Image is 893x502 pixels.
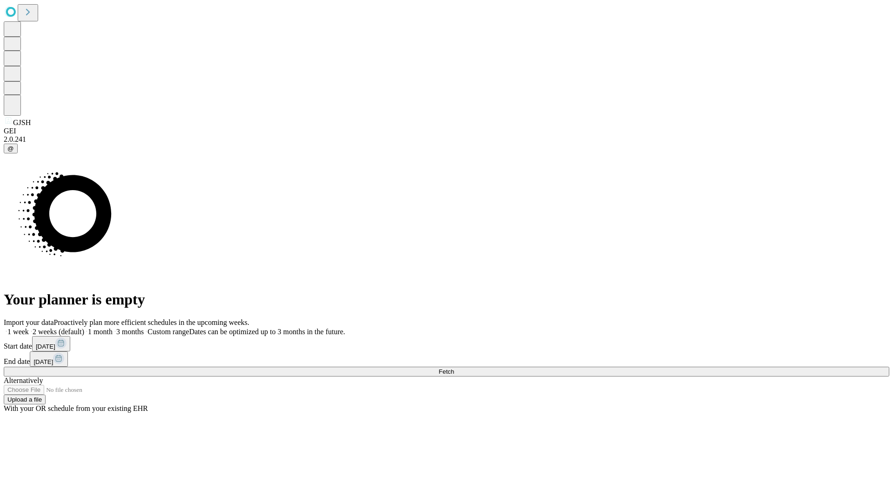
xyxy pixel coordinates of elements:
span: GJSH [13,119,31,126]
span: [DATE] [36,343,55,350]
span: With your OR schedule from your existing EHR [4,404,148,412]
span: @ [7,145,14,152]
span: 2 weeks (default) [33,328,84,336]
h1: Your planner is empty [4,291,889,308]
button: Fetch [4,367,889,376]
div: Start date [4,336,889,351]
span: 1 month [88,328,113,336]
button: [DATE] [32,336,70,351]
span: Dates can be optimized up to 3 months in the future. [189,328,345,336]
button: [DATE] [30,351,68,367]
span: Proactively plan more efficient schedules in the upcoming weeks. [54,318,249,326]
button: Upload a file [4,395,46,404]
span: 1 week [7,328,29,336]
button: @ [4,144,18,153]
span: [DATE] [33,358,53,365]
span: Custom range [147,328,189,336]
div: GEI [4,127,889,135]
div: End date [4,351,889,367]
span: Import your data [4,318,54,326]
span: Fetch [439,368,454,375]
span: 3 months [116,328,144,336]
span: Alternatively [4,376,43,384]
div: 2.0.241 [4,135,889,144]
